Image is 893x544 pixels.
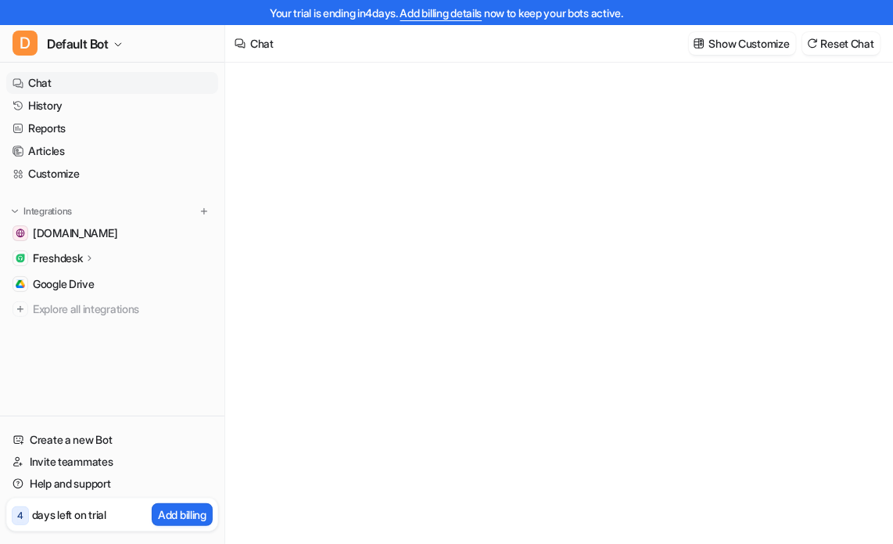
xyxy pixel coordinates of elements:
[400,6,482,20] a: Add billing details
[33,276,95,292] span: Google Drive
[6,140,218,162] a: Articles
[16,229,25,238] img: www.secretfoodtours.com
[23,205,72,218] p: Integrations
[13,31,38,56] span: D
[9,206,20,217] img: expand menu
[199,206,210,217] img: menu_add.svg
[694,38,705,49] img: customize
[6,95,218,117] a: History
[16,254,25,263] img: Freshdesk
[33,225,117,241] span: [DOMAIN_NAME]
[6,273,218,295] a: Google DriveGoogle Drive
[33,297,212,322] span: Explore all integrations
[807,38,818,49] img: reset
[152,503,213,526] button: Add billing
[802,32,880,55] button: Reset Chat
[16,279,25,289] img: Google Drive
[6,72,218,94] a: Chat
[6,117,218,139] a: Reports
[6,473,218,495] a: Help and support
[6,204,77,219] button: Integrations
[709,35,790,52] p: Show Customize
[689,32,796,55] button: Show Customize
[32,506,106,523] p: days left on trial
[6,222,218,244] a: www.secretfoodtours.com[DOMAIN_NAME]
[6,451,218,473] a: Invite teammates
[158,506,206,523] p: Add billing
[13,301,28,317] img: explore all integrations
[6,163,218,185] a: Customize
[6,298,218,320] a: Explore all integrations
[6,429,218,451] a: Create a new Bot
[33,250,82,266] p: Freshdesk
[17,509,23,523] p: 4
[47,33,109,55] span: Default Bot
[250,35,274,52] div: Chat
